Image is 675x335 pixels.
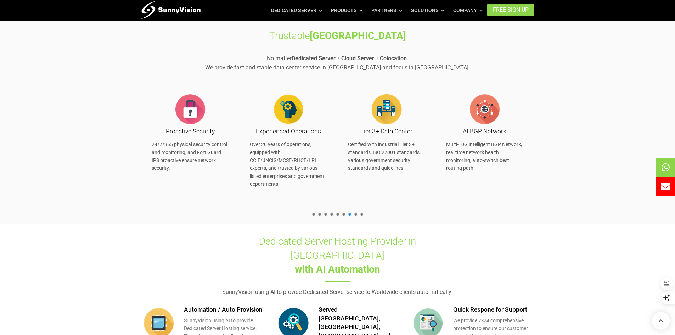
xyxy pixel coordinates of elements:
[220,234,456,276] h1: Dedicated Server Hosting Provider in [GEOGRAPHIC_DATA]
[331,4,363,17] a: Products
[141,287,534,297] p: SunnyVision using AI to provide Dedicated Server service to Worldwide clients automatically!
[446,127,523,136] h3: AI BGP Network
[271,91,306,127] img: flat-ai.png
[487,4,534,16] a: FREE Sign Up
[369,91,404,127] img: flat-server.png
[348,127,425,136] h3: Tier 3+ Data Center
[271,4,322,17] a: Dedicated Server
[250,127,327,136] h3: Experienced Operations
[184,305,265,314] h3: Automation / Auto Provision
[152,140,229,172] p: 24/7/365 physical security control and monitoring, and FortiGuard IPS proactive ensure network se...
[250,140,327,188] p: Over 20 years of operations, equipped with CCIE/JNCIS/MCSE/RHCE/LPI experts, and trusted by vario...
[173,91,208,127] img: flat-security.png
[295,263,380,275] span: with AI Automation
[348,140,425,172] p: Certified with industrial Tier 3+ standards, ISO:27001 standards, various government security sta...
[453,4,483,17] a: Company
[220,29,456,43] h1: Trustable
[292,55,407,62] strong: Dedicated Server・Cloud Server・Colocation
[371,4,403,17] a: Partners
[467,91,502,127] img: flat-internet.png
[446,140,523,172] p: Multi-10G intelligent BGP Network, real time network health monitoring, auto-switch best routing ...
[453,305,534,314] h3: Quick Respone for Support
[411,4,445,17] a: Solutions
[141,54,534,72] p: No matter . We provide fast and stable data center service in [GEOGRAPHIC_DATA] and focus in [GEO...
[310,30,406,41] strong: [GEOGRAPHIC_DATA]
[152,127,229,136] h3: Proactive Security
